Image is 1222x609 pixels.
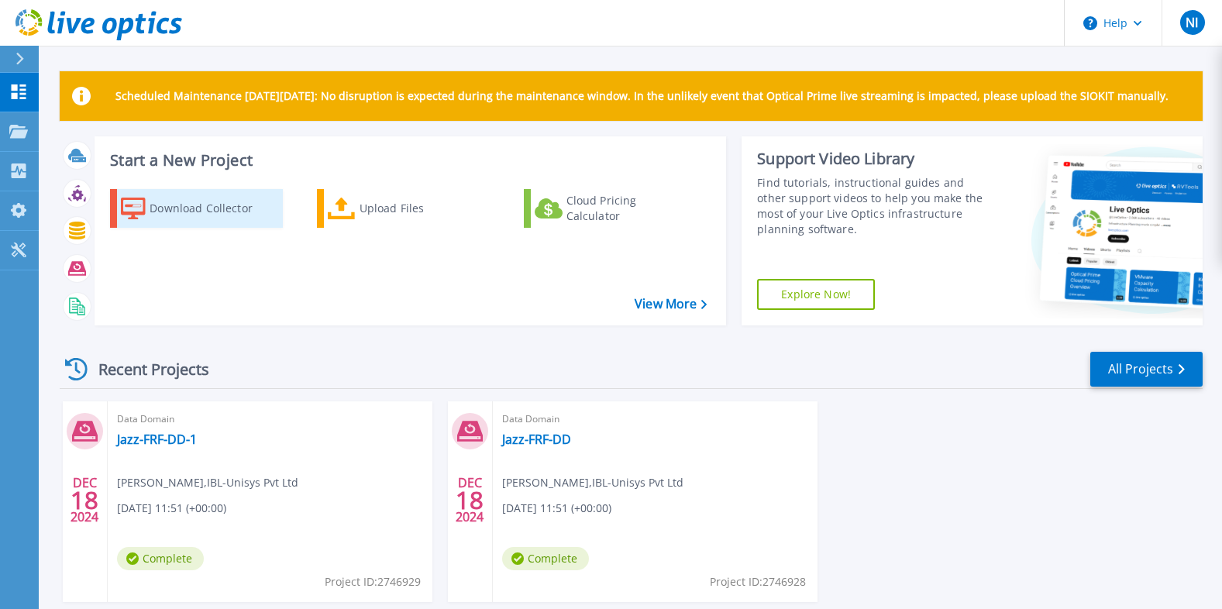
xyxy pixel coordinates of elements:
span: Project ID: 2746929 [325,573,421,590]
h3: Start a New Project [110,152,706,169]
div: Download Collector [150,193,274,224]
a: Explore Now! [757,279,875,310]
span: 18 [71,494,98,507]
div: DEC 2024 [70,472,99,528]
span: [DATE] 11:51 (+00:00) [502,500,611,517]
div: Support Video Library [757,149,989,169]
span: [PERSON_NAME] , IBL-Unisys Pvt Ltd [117,474,298,491]
div: Find tutorials, instructional guides and other support videos to help you make the most of your L... [757,175,989,237]
div: Recent Projects [60,350,230,388]
a: All Projects [1090,352,1203,387]
span: Data Domain [117,411,423,428]
a: Cloud Pricing Calculator [524,189,697,228]
span: Complete [117,547,204,570]
p: Scheduled Maintenance [DATE][DATE]: No disruption is expected during the maintenance window. In t... [115,90,1169,102]
span: [PERSON_NAME] , IBL-Unisys Pvt Ltd [502,474,683,491]
a: View More [635,297,707,311]
div: DEC 2024 [455,472,484,528]
a: Download Collector [110,189,283,228]
a: Jazz-FRF-DD-1 [117,432,197,447]
a: Jazz-FRF-DD [502,432,571,447]
a: Upload Files [317,189,490,228]
div: Upload Files [360,193,484,224]
span: [DATE] 11:51 (+00:00) [117,500,226,517]
span: 18 [456,494,484,507]
span: Data Domain [502,411,808,428]
span: NI [1186,16,1198,29]
span: Complete [502,547,589,570]
span: Project ID: 2746928 [710,573,806,590]
div: Cloud Pricing Calculator [566,193,690,224]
